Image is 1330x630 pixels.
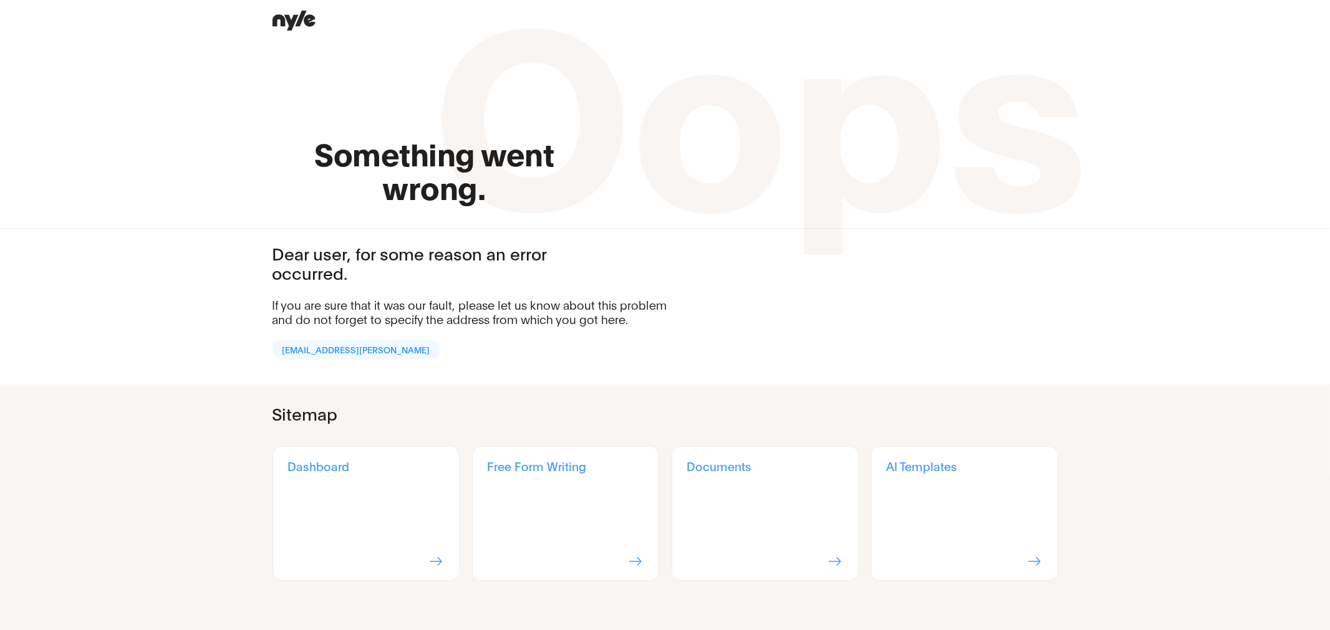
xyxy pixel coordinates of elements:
div: Dear user, for some reason an error occurred. [272,244,612,282]
p: Something went wrong. [272,34,597,203]
a: Dashboard [272,446,460,581]
div: Sitemap [272,404,612,423]
a: [EMAIL_ADDRESS][PERSON_NAME] [272,340,440,360]
div: AI Templates [887,459,1043,473]
a: Documents [672,446,859,581]
div: If you are sure that it was our fault, please let us know about this problem and do not forget to... [272,297,678,326]
div: Dashboard [288,459,444,473]
a: AI Templates [871,446,1058,581]
a: Free Form Writing [472,446,659,581]
div: Free Form Writing [488,459,643,473]
div: Documents [687,459,843,473]
span: [EMAIL_ADDRESS][PERSON_NAME] [282,340,430,359]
